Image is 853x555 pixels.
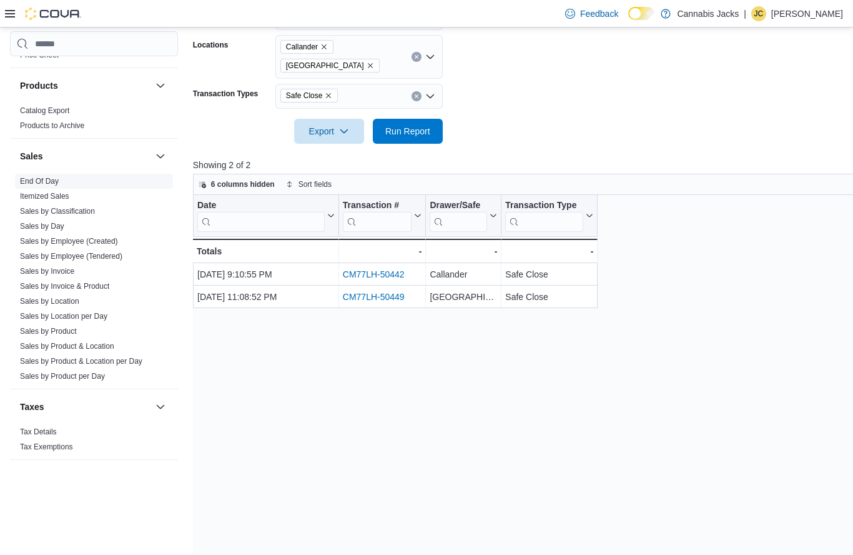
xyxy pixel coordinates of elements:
button: Drawer/Safe [430,200,497,232]
p: Cannabis Jacks [677,6,739,21]
span: 6 columns hidden [211,179,275,189]
a: Products to Archive [20,121,84,130]
div: Totals [197,244,335,259]
div: Drawer/Safe [430,200,487,212]
h3: Products [20,79,58,92]
button: Transaction # [343,200,422,232]
div: Drawer/Safe [430,200,487,232]
button: Date [197,200,335,232]
span: Safe Close [286,89,323,102]
button: Products [20,79,150,92]
button: Open list of options [425,91,435,101]
p: [PERSON_NAME] [771,6,843,21]
div: [GEOGRAPHIC_DATA] [430,290,497,305]
a: Sales by Invoice & Product [20,282,109,291]
a: Sales by Employee (Tendered) [20,252,122,261]
span: Dark Mode [628,20,629,21]
button: Sales [20,150,150,162]
span: Feedback [580,7,618,20]
button: Remove Safe Close from selection in this group [325,92,332,99]
button: Taxes [153,399,168,414]
span: Callander [280,40,333,54]
div: Transaction # [343,200,412,212]
div: Callander [430,267,497,282]
button: Run Report [373,119,443,144]
span: North Bay [280,59,380,72]
button: Sales [153,149,168,164]
p: | [744,6,746,21]
button: Products [153,78,168,93]
a: Sales by Location [20,297,79,306]
a: Sales by Classification [20,207,95,216]
div: Products [10,103,178,138]
div: Date [197,200,325,212]
div: Transaction # URL [343,200,412,232]
button: Taxes [20,401,150,413]
a: Sales by Product & Location [20,342,114,351]
label: Transaction Types [193,89,258,99]
div: Safe Close [505,267,593,282]
div: Sales [10,174,178,389]
a: Sales by Location per Day [20,312,107,321]
a: CM77LH-50449 [343,292,405,302]
div: Safe Close [505,290,593,305]
span: Callander [286,41,318,53]
button: Sort fields [281,177,337,192]
button: Open list of options [425,52,435,62]
a: Catalog Export [20,106,69,115]
button: Remove Callander from selection in this group [320,43,328,51]
div: Jackie Crawford [751,6,766,21]
span: Run Report [385,125,430,137]
span: Export [302,119,357,144]
a: Sales by Day [20,222,64,231]
label: Locations [193,40,229,50]
a: Sales by Product [20,327,77,336]
a: Tax Exemptions [20,442,73,451]
div: - [430,244,497,259]
a: CM77LH-50442 [343,270,405,280]
div: Transaction Type [505,200,583,232]
div: Pricing [10,47,178,67]
a: Sales by Employee (Created) [20,237,118,246]
button: 6 columns hidden [194,177,280,192]
div: Taxes [10,424,178,459]
span: JC [754,6,764,21]
button: Clear input [412,52,422,62]
div: [DATE] 9:10:55 PM [197,267,335,282]
a: Sales by Product & Location per Day [20,357,142,366]
img: Cova [25,7,81,20]
a: Itemized Sales [20,192,69,201]
h3: Sales [20,150,43,162]
button: Export [294,119,364,144]
div: - [505,244,593,259]
div: - [343,244,422,259]
span: Sort fields [298,179,332,189]
span: [GEOGRAPHIC_DATA] [286,59,364,72]
button: Remove North Bay from selection in this group [367,62,374,69]
div: [DATE] 11:08:52 PM [197,290,335,305]
a: Sales by Invoice [20,267,74,276]
button: Transaction Type [505,200,593,232]
a: Tax Details [20,427,57,436]
div: Transaction Type [505,200,583,212]
span: Safe Close [280,89,338,102]
button: Clear input [412,91,422,101]
a: Sales by Product per Day [20,372,105,381]
div: Date [197,200,325,232]
a: Feedback [560,1,623,26]
h3: Taxes [20,401,44,413]
a: End Of Day [20,177,59,186]
input: Dark Mode [628,7,654,20]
